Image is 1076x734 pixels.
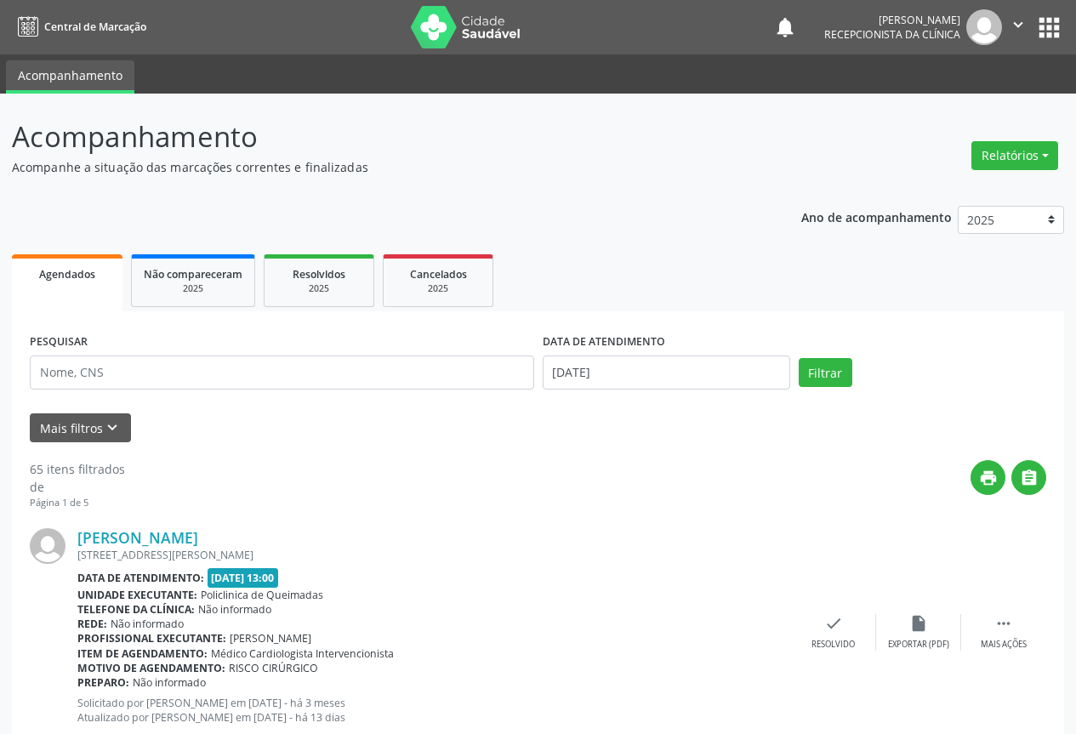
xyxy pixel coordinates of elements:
[77,571,204,585] b: Data de atendimento:
[77,646,208,661] b: Item de agendamento:
[77,631,226,646] b: Profissional executante:
[966,9,1002,45] img: img
[103,418,122,437] i: keyboard_arrow_down
[994,614,1013,633] i: 
[1011,460,1046,495] button: 
[30,460,125,478] div: 65 itens filtrados
[909,614,928,633] i: insert_drive_file
[824,27,960,42] span: Recepcionista da clínica
[133,675,206,690] span: Não informado
[229,661,318,675] span: RISCO CIRÚRGICO
[44,20,146,34] span: Central de Marcação
[230,631,311,646] span: [PERSON_NAME]
[801,206,952,227] p: Ano de acompanhamento
[1009,15,1028,34] i: 
[276,282,362,295] div: 2025
[77,675,129,690] b: Preparo:
[201,588,323,602] span: Policlinica de Queimadas
[77,528,198,547] a: [PERSON_NAME]
[77,661,225,675] b: Motivo de agendamento:
[1020,469,1039,487] i: 
[543,329,665,356] label: DATA DE ATENDIMENTO
[30,329,88,356] label: PESQUISAR
[824,614,843,633] i: check
[30,478,125,496] div: de
[888,639,949,651] div: Exportar (PDF)
[111,617,184,631] span: Não informado
[293,267,345,282] span: Resolvidos
[396,282,481,295] div: 2025
[824,13,960,27] div: [PERSON_NAME]
[198,602,271,617] span: Não informado
[30,528,65,564] img: img
[30,356,534,390] input: Nome, CNS
[77,548,791,562] div: [STREET_ADDRESS][PERSON_NAME]
[77,617,107,631] b: Rede:
[211,646,394,661] span: Médico Cardiologista Intervencionista
[799,358,852,387] button: Filtrar
[979,469,998,487] i: print
[971,460,1005,495] button: print
[208,568,279,588] span: [DATE] 13:00
[39,267,95,282] span: Agendados
[971,141,1058,170] button: Relatórios
[77,696,791,725] p: Solicitado por [PERSON_NAME] em [DATE] - há 3 meses Atualizado por [PERSON_NAME] em [DATE] - há 1...
[981,639,1027,651] div: Mais ações
[144,282,242,295] div: 2025
[30,413,131,443] button: Mais filtroskeyboard_arrow_down
[410,267,467,282] span: Cancelados
[1002,9,1034,45] button: 
[12,116,749,158] p: Acompanhamento
[77,588,197,602] b: Unidade executante:
[12,13,146,41] a: Central de Marcação
[1034,13,1064,43] button: apps
[144,267,242,282] span: Não compareceram
[543,356,790,390] input: Selecione um intervalo
[30,496,125,510] div: Página 1 de 5
[811,639,855,651] div: Resolvido
[12,158,749,176] p: Acompanhe a situação das marcações correntes e finalizadas
[77,602,195,617] b: Telefone da clínica:
[773,15,797,39] button: notifications
[6,60,134,94] a: Acompanhamento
